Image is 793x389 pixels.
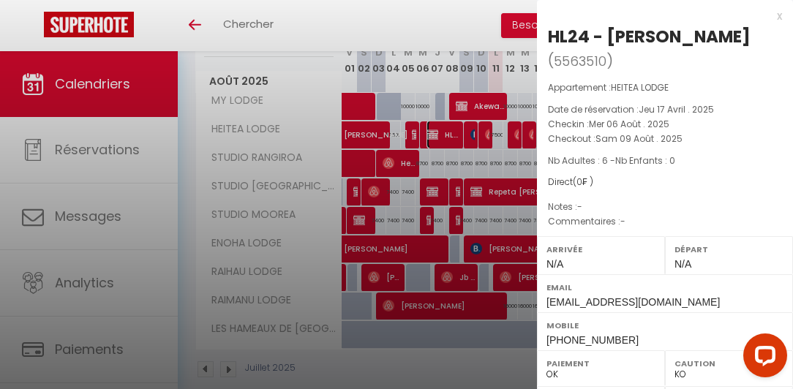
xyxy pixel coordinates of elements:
span: HEITEA LODGE [611,81,669,94]
span: 5563510 [554,52,606,70]
span: Jeu 17 Avril . 2025 [639,103,714,116]
span: N/A [674,258,691,270]
label: Mobile [546,318,783,333]
span: 0 [576,175,582,188]
label: Paiement [546,356,655,371]
label: Email [546,280,783,295]
span: [PHONE_NUMBER] [546,334,639,346]
p: Checkin : [548,117,782,132]
span: - [577,200,582,213]
span: Sam 09 Août . 2025 [595,132,683,145]
label: Départ [674,242,783,257]
div: HL24 - [PERSON_NAME] [548,25,751,48]
span: Mer 06 Août . 2025 [589,118,669,130]
p: Commentaires : [548,214,782,229]
span: ( ₣ ) [573,175,593,188]
div: Direct [548,175,782,189]
iframe: LiveChat chat widget [732,328,793,389]
span: [EMAIL_ADDRESS][DOMAIN_NAME] [546,296,720,308]
span: Nb Enfants : 0 [615,154,675,167]
p: Notes : [548,200,782,214]
span: N/A [546,258,563,270]
div: x [537,7,782,25]
p: Checkout : [548,132,782,146]
p: Appartement : [548,80,782,95]
p: Date de réservation : [548,102,782,117]
span: Nb Adultes : 6 - [548,154,675,167]
label: Arrivée [546,242,655,257]
label: Caution [674,356,783,371]
span: ( ) [548,50,613,71]
span: - [620,215,625,227]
